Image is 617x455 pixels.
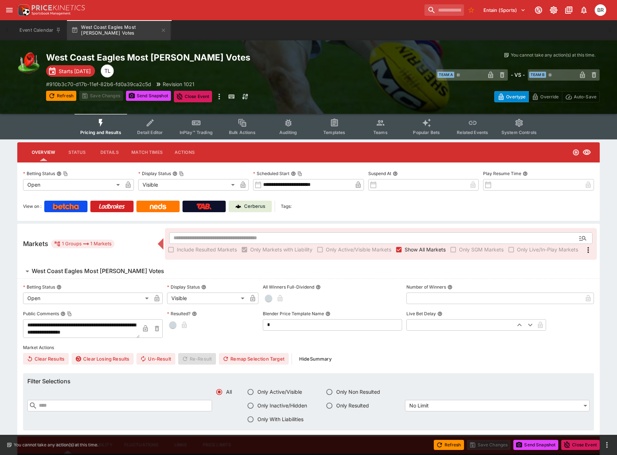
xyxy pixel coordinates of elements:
[523,171,528,176] button: Play Resume Time
[179,171,184,176] button: Copy To Clipboard
[373,130,388,135] span: Teams
[167,293,247,304] div: Visible
[46,80,151,88] p: Copy To Clipboard
[229,201,272,212] a: Cerberus
[137,130,163,135] span: Detail Editor
[291,171,296,176] button: Scheduled StartCopy To Clipboard
[163,80,194,88] p: Revision 1021
[93,144,126,161] button: Details
[263,311,324,317] p: Blender Price Template Name
[138,179,238,191] div: Visible
[23,179,122,191] div: Open
[434,440,464,450] button: Refresh
[219,353,289,365] button: Remap Selection Target
[257,388,302,396] span: Only Active/Visible
[32,12,71,15] img: Sportsbook Management
[547,4,560,17] button: Toggle light/dark mode
[405,246,446,253] span: Show All Markets
[229,130,256,135] span: Bulk Actions
[177,246,237,253] span: Include Resulted Markets
[406,284,446,290] p: Number of Winners
[201,285,206,290] button: Display Status
[53,204,79,209] img: Betcha
[59,67,91,75] p: Starts [DATE]
[368,170,391,177] p: Suspend At
[99,204,125,209] img: Ladbrokes
[253,170,289,177] p: Scheduled Start
[63,171,68,176] button: Copy To Clipboard
[295,353,336,365] button: HideSummary
[178,353,216,365] span: Re-Result
[595,4,606,16] div: Ben Raymond
[192,311,197,316] button: Resulted?
[326,246,391,253] span: Only Active/Visible Markets
[27,378,590,385] h6: Filter Selections
[197,204,212,209] img: TabNZ
[257,402,307,409] span: Only Inactive/Hidden
[57,285,62,290] button: Betting Status
[413,130,440,135] span: Popular Bets
[54,240,112,248] div: 1 Groups 1 Markets
[15,20,66,40] button: Event Calendar
[23,311,59,317] p: Public Comments
[494,91,600,102] div: Start From
[584,246,593,254] svg: More
[561,440,600,450] button: Close Event
[72,353,134,365] button: Clear Losing Results
[279,130,297,135] span: Auditing
[447,285,452,290] button: Number of Winners
[483,170,521,177] p: Play Resume Time
[150,204,166,209] img: Neds
[17,264,600,278] button: West Coast Eagles Most [PERSON_NAME] Votes
[17,52,40,75] img: australian_rules.png
[23,240,48,248] h5: Markets
[57,171,62,176] button: Betting StatusCopy To Clipboard
[174,91,212,102] button: Close Event
[23,293,151,304] div: Open
[582,148,591,157] svg: Visible
[168,144,201,161] button: Actions
[424,4,464,16] input: search
[511,71,525,79] h6: - VS -
[32,267,164,275] h6: West Coast Eagles Most [PERSON_NAME] Votes
[336,402,369,409] span: Only Resulted
[23,170,55,177] p: Betting Status
[593,2,608,18] button: Ben Raymond
[336,388,380,396] span: Only Non Resulted
[215,91,224,102] button: more
[3,4,16,17] button: open drawer
[67,20,171,40] button: West Coast Eagles Most [PERSON_NAME] Votes
[437,311,442,316] button: Live Bet Delay
[126,144,168,161] button: Match Times
[263,284,314,290] p: All Winners Full-Dividend
[172,171,177,176] button: Display StatusCopy To Clipboard
[529,72,546,78] span: Team B
[459,246,504,253] span: Only SGM Markets
[14,442,98,448] p: You cannot take any action(s) at this time.
[517,246,578,253] span: Only Live/In-Play Markets
[226,388,232,396] span: All
[574,93,596,101] p: Auto-Save
[405,400,590,411] div: No Limit
[235,204,241,209] img: Cerberus
[506,93,526,101] p: Overtype
[101,64,114,77] div: Trent Lewis
[465,4,477,16] button: No Bookmarks
[167,284,200,290] p: Display Status
[257,415,303,423] span: Only With Liabilities
[297,171,302,176] button: Copy To Clipboard
[23,353,69,365] button: Clear Results
[511,52,595,58] p: You cannot take any action(s) at this time.
[67,311,72,316] button: Copy To Clipboard
[75,114,542,139] div: Event type filters
[16,3,30,17] img: PriceKinetics Logo
[494,91,529,102] button: Overtype
[501,130,537,135] span: System Controls
[61,144,93,161] button: Status
[457,130,488,135] span: Related Events
[576,232,589,245] button: Open
[23,342,594,353] label: Market Actions
[136,353,175,365] button: Un-Result
[46,91,76,101] button: Refresh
